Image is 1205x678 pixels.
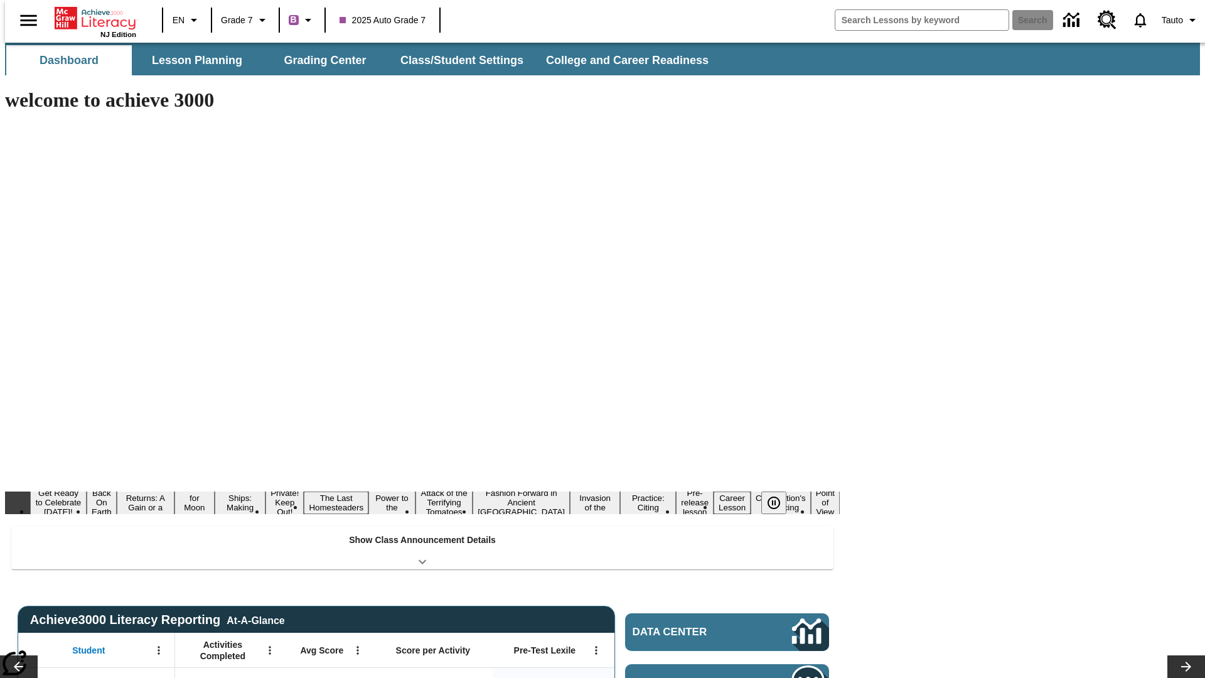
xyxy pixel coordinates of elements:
button: Lesson carousel, Next [1167,655,1205,678]
button: Slide 9 Attack of the Terrifying Tomatoes [415,487,473,519]
span: Achieve3000 Literacy Reporting [30,613,285,627]
h1: welcome to achieve 3000 [5,89,840,112]
a: Data Center [1056,3,1090,38]
button: Slide 8 Solar Power to the People [368,482,415,524]
button: Slide 6 Private! Keep Out! [265,487,304,519]
button: Slide 16 Point of View [811,487,840,519]
button: Slide 5 Cruise Ships: Making Waves [215,482,265,524]
p: Show Class Announcement Details [349,534,496,547]
button: Slide 12 Mixed Practice: Citing Evidence [620,482,676,524]
span: Avg Score [300,645,343,656]
button: Slide 2 Back On Earth [87,487,117,519]
button: Profile/Settings [1157,9,1205,31]
div: Show Class Announcement Details [11,526,833,569]
button: Language: EN, Select a language [167,9,207,31]
span: B [291,12,297,28]
button: College and Career Readiness [536,45,719,75]
span: Grade 7 [221,14,253,27]
a: Data Center [625,613,829,651]
button: Open side menu [10,2,47,39]
button: Slide 15 The Constitution's Balancing Act [751,482,811,524]
input: search field [835,10,1009,30]
div: At-A-Glance [227,613,284,627]
button: Slide 13 Pre-release lesson [676,487,714,519]
div: Pause [761,492,799,514]
button: Dashboard [6,45,132,75]
button: Slide 11 The Invasion of the Free CD [570,482,620,524]
div: SubNavbar [5,45,720,75]
button: Boost Class color is purple. Change class color [284,9,321,31]
span: Student [72,645,105,656]
button: Slide 10 Fashion Forward in Ancient Rome [473,487,570,519]
span: Score per Activity [396,645,471,656]
a: Notifications [1124,4,1157,36]
div: SubNavbar [5,43,1200,75]
span: EN [173,14,185,27]
button: Grade: Grade 7, Select a grade [216,9,275,31]
button: Open Menu [260,641,279,660]
span: Pre-Test Lexile [514,645,576,656]
span: Tauto [1162,14,1183,27]
span: Activities Completed [181,639,264,662]
button: Lesson Planning [134,45,260,75]
button: Open Menu [587,641,606,660]
button: Pause [761,492,786,514]
button: Slide 14 Career Lesson [714,492,751,514]
span: NJ Edition [100,31,136,38]
button: Open Menu [348,641,367,660]
span: Data Center [633,626,750,638]
button: Grading Center [262,45,388,75]
span: 2025 Auto Grade 7 [340,14,426,27]
button: Slide 1 Get Ready to Celebrate Juneteenth! [30,487,87,519]
a: Home [55,6,136,31]
a: Resource Center, Will open in new tab [1090,3,1124,37]
button: Slide 3 Free Returns: A Gain or a Drain? [117,482,174,524]
div: Home [55,4,136,38]
button: Open Menu [149,641,168,660]
button: Slide 7 The Last Homesteaders [304,492,368,514]
button: Class/Student Settings [390,45,533,75]
button: Slide 4 Time for Moon Rules? [174,482,215,524]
